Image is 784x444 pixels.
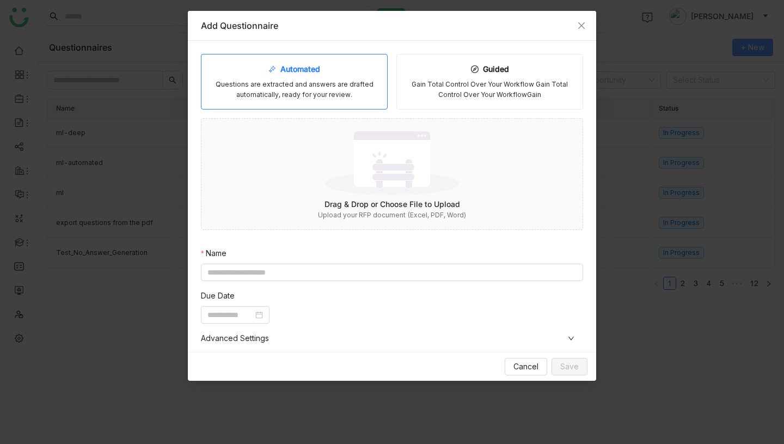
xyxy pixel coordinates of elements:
div: Guided [471,63,509,75]
div: Automated [268,63,320,75]
div: Drag & Drop or Choose File to Upload [201,198,583,210]
span: Advanced Settings [201,332,583,344]
div: Questions are extracted and answers are drafted automatically, ready for your review. [210,80,378,100]
div: No dataDrag & Drop or Choose File to UploadUpload your RFP document (Excel, PDF, Word) [201,119,583,229]
div: Gain Total Control Over Your Workflow Gain Total Control Over Your WorkflowGain [406,80,574,100]
div: Upload your RFP document (Excel, PDF, Word) [201,210,583,221]
span: Cancel [513,361,538,373]
label: Description [201,351,242,363]
button: Save [552,358,587,375]
button: Close [567,11,596,40]
div: Add Questionnaire [201,20,583,32]
img: No data [325,127,459,198]
button: Cancel [505,358,547,375]
label: Due Date [201,290,235,302]
label: Name [201,247,226,259]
